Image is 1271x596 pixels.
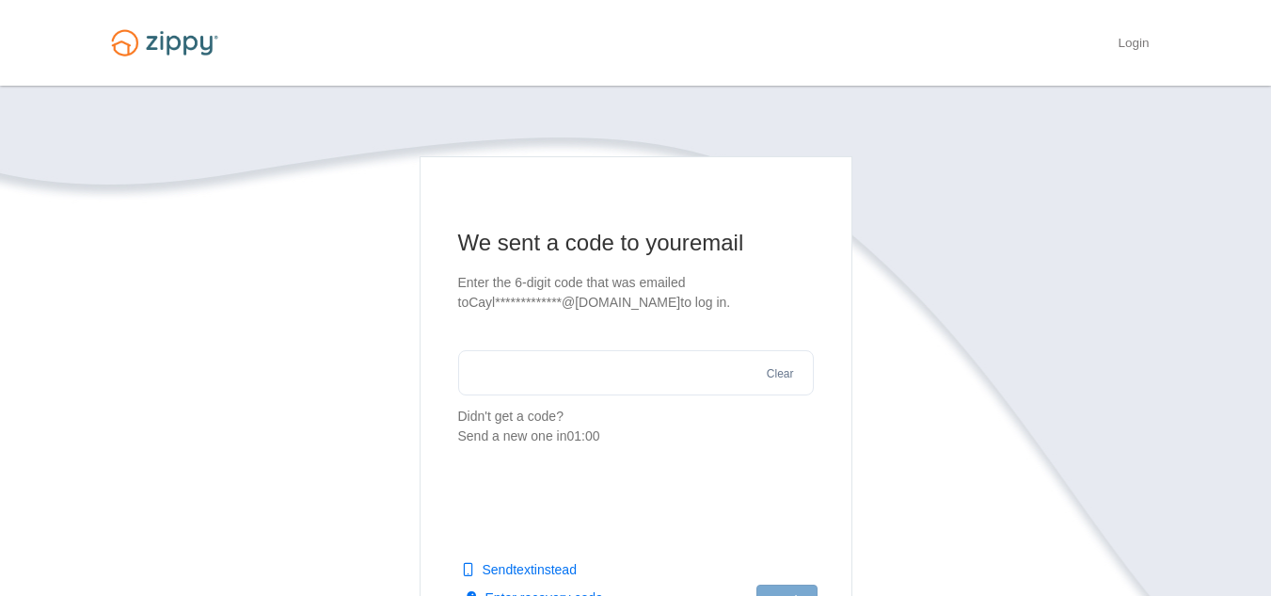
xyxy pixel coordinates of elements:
[458,427,814,446] div: Send a new one in 01:00
[458,407,814,446] p: Didn't get a code?
[458,273,814,313] p: Enter the 6-digit code that was emailed to Cayl*************@[DOMAIN_NAME] to log in.
[458,228,814,258] h1: We sent a code to your email
[100,21,230,65] img: Logo
[463,560,577,579] button: Sendtextinstead
[1118,36,1149,55] a: Login
[761,365,800,383] button: Clear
